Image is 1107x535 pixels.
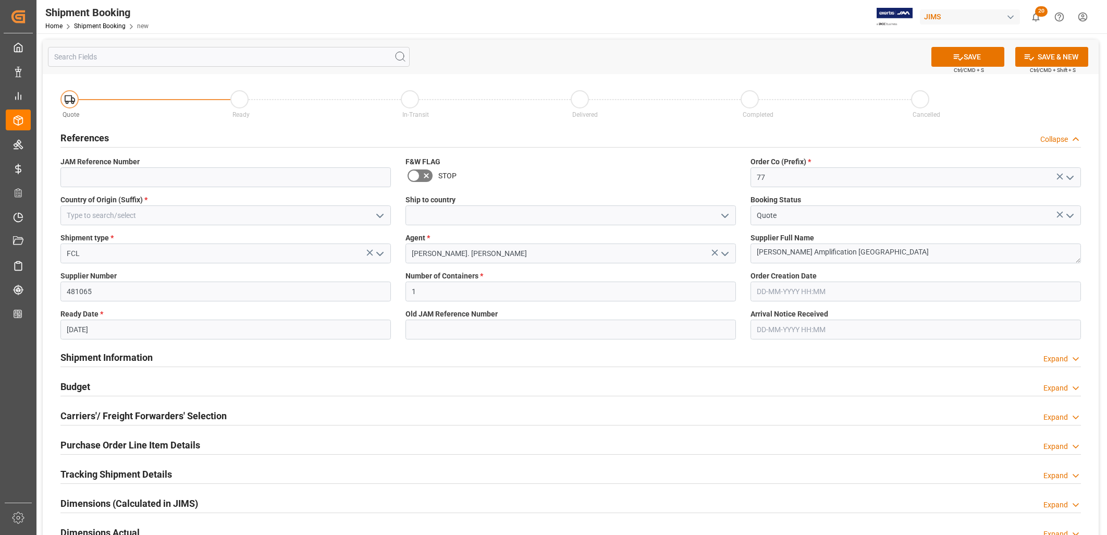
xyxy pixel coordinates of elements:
[954,66,984,74] span: Ctrl/CMD + S
[63,111,79,118] span: Quote
[1040,134,1068,145] div: Collapse
[45,22,63,30] a: Home
[1043,441,1068,452] div: Expand
[48,47,410,67] input: Search Fields
[1043,500,1068,510] div: Expand
[405,309,498,320] span: Old JAM Reference Number
[1043,470,1068,481] div: Expand
[751,271,817,282] span: Order Creation Date
[920,9,1020,25] div: JIMS
[1062,208,1077,224] button: open menu
[60,205,391,225] input: Type to search/select
[920,7,1024,27] button: JIMS
[572,111,598,118] span: Delivered
[751,309,828,320] span: Arrival Notice Received
[60,380,90,394] h2: Budget
[405,156,440,167] span: F&W FLAG
[402,111,429,118] span: In-Transit
[1030,66,1076,74] span: Ctrl/CMD + Shift + S
[1048,5,1071,29] button: Help Center
[60,320,391,339] input: DD-MM-YYYY
[60,271,117,282] span: Supplier Number
[877,8,913,26] img: Exertis%20JAM%20-%20Email%20Logo.jpg_1722504956.jpg
[60,438,200,452] h2: Purchase Order Line Item Details
[1015,47,1088,67] button: SAVE & NEW
[751,320,1081,339] input: DD-MM-YYYY HH:MM
[60,350,153,364] h2: Shipment Information
[751,194,801,205] span: Booking Status
[74,22,126,30] a: Shipment Booking
[60,233,114,244] span: Shipment type
[232,111,250,118] span: Ready
[717,246,732,262] button: open menu
[1043,354,1068,364] div: Expand
[751,244,1081,263] textarea: [PERSON_NAME] Amplification [GEOGRAPHIC_DATA]
[1043,412,1068,423] div: Expand
[751,156,811,167] span: Order Co (Prefix)
[438,171,457,181] span: STOP
[405,233,430,244] span: Agent
[405,271,483,282] span: Number of Containers
[405,194,456,205] span: Ship to country
[60,467,172,481] h2: Tracking Shipment Details
[913,111,940,118] span: Cancelled
[45,5,149,20] div: Shipment Booking
[751,233,814,244] span: Supplier Full Name
[751,282,1081,301] input: DD-MM-YYYY HH:MM
[1043,383,1068,394] div: Expand
[60,131,109,145] h2: References
[931,47,1004,67] button: SAVE
[60,156,140,167] span: JAM Reference Number
[372,208,387,224] button: open menu
[1035,6,1048,17] span: 20
[60,194,147,205] span: Country of Origin (Suffix)
[372,246,387,262] button: open menu
[60,309,103,320] span: Ready Date
[1062,169,1077,186] button: open menu
[717,208,732,224] button: open menu
[1024,5,1048,29] button: show 20 new notifications
[60,409,227,423] h2: Carriers'/ Freight Forwarders' Selection
[60,496,198,510] h2: Dimensions (Calculated in JIMS)
[743,111,773,118] span: Completed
